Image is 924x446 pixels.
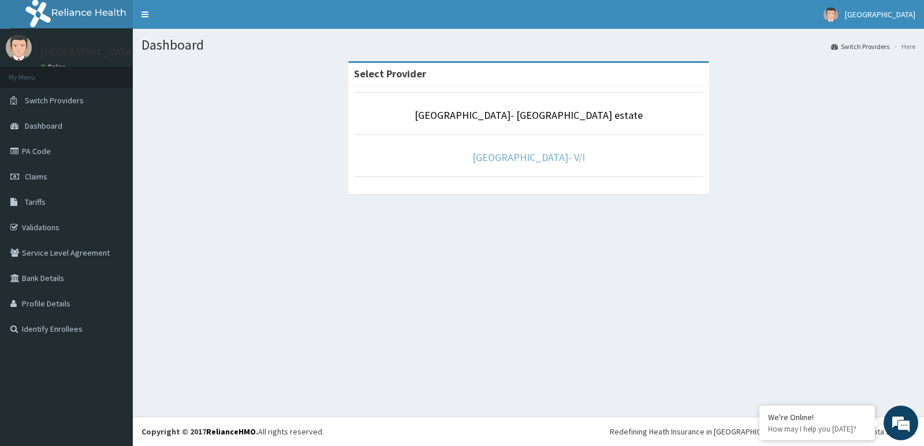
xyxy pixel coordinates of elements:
span: Claims [25,171,47,182]
textarea: Type your message and hit 'Enter' [6,315,220,355]
img: User Image [824,8,838,22]
h1: Dashboard [141,38,915,53]
p: [GEOGRAPHIC_DATA] [40,47,136,57]
a: Switch Providers [831,42,889,51]
div: Chat with us now [60,65,194,80]
footer: All rights reserved. [133,417,924,446]
span: Switch Providers [25,95,84,106]
div: Minimize live chat window [189,6,217,33]
div: Redefining Heath Insurance in [GEOGRAPHIC_DATA] using Telemedicine and Data Science! [610,426,915,437]
span: Tariffs [25,197,46,207]
strong: Select Provider [354,67,426,80]
div: We're Online! [768,412,866,422]
a: Online [40,63,68,71]
span: [GEOGRAPHIC_DATA] [845,9,915,20]
li: Here [891,42,915,51]
a: [GEOGRAPHIC_DATA]- V/I [472,151,585,164]
a: [GEOGRAPHIC_DATA]- [GEOGRAPHIC_DATA] estate [415,108,643,122]
img: User Image [6,35,32,61]
a: RelianceHMO [206,426,256,437]
span: We're online! [67,145,159,262]
span: Dashboard [25,121,62,131]
img: d_794563401_company_1708531726252_794563401 [21,58,47,87]
p: How may I help you today? [768,424,866,434]
strong: Copyright © 2017 . [141,426,258,437]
